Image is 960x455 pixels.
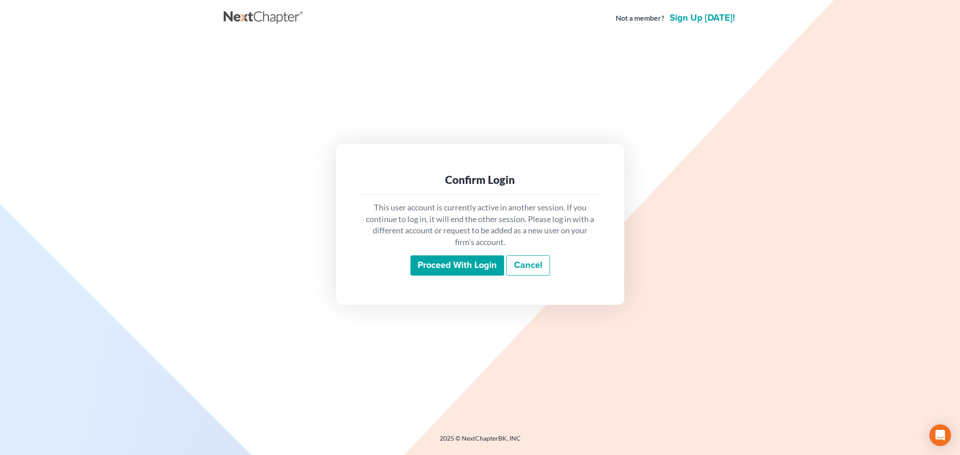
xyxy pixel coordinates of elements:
div: 2025 © NextChapterBK, INC [224,434,737,450]
div: Open Intercom Messenger [929,424,951,446]
strong: Not a member? [616,13,664,23]
a: Sign up [DATE]! [668,13,737,22]
p: This user account is currently active in another session. If you continue to log in, it will end ... [365,202,595,248]
input: Proceed with login [410,255,504,276]
div: Confirm Login [365,173,595,187]
a: Cancel [506,255,550,276]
